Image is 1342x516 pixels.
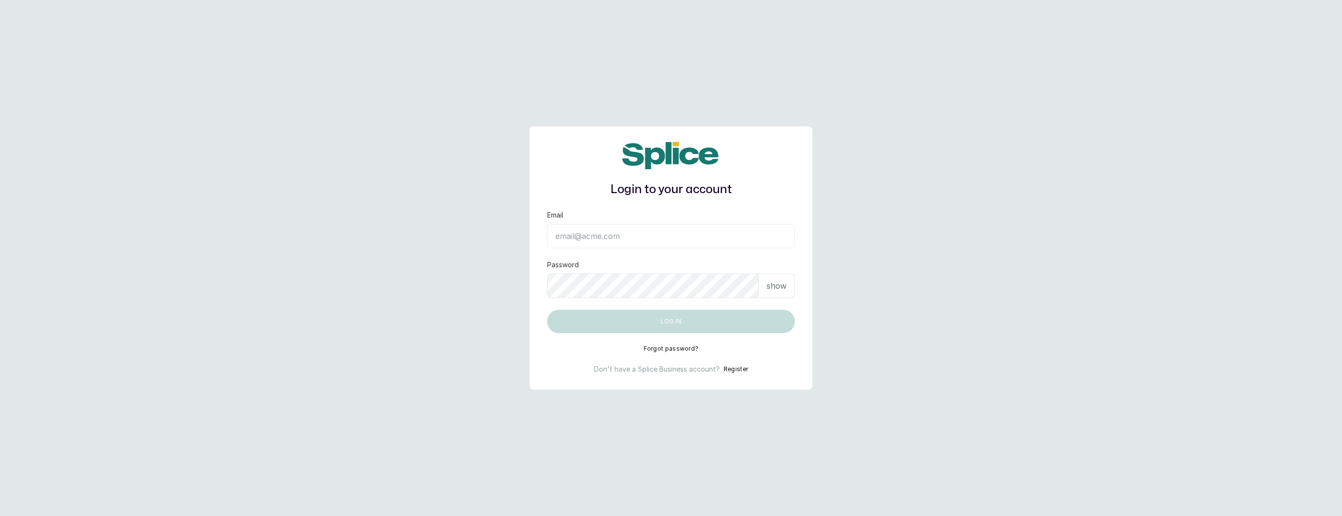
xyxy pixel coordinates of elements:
button: Log in [547,310,795,333]
h1: Login to your account [547,181,795,198]
label: Email [547,210,563,220]
input: email@acme.com [547,224,795,248]
button: Forgot password? [644,345,699,353]
button: Register [724,364,748,374]
p: show [767,280,787,292]
label: Password [547,260,579,270]
p: Don't have a Splice Business account? [594,364,720,374]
